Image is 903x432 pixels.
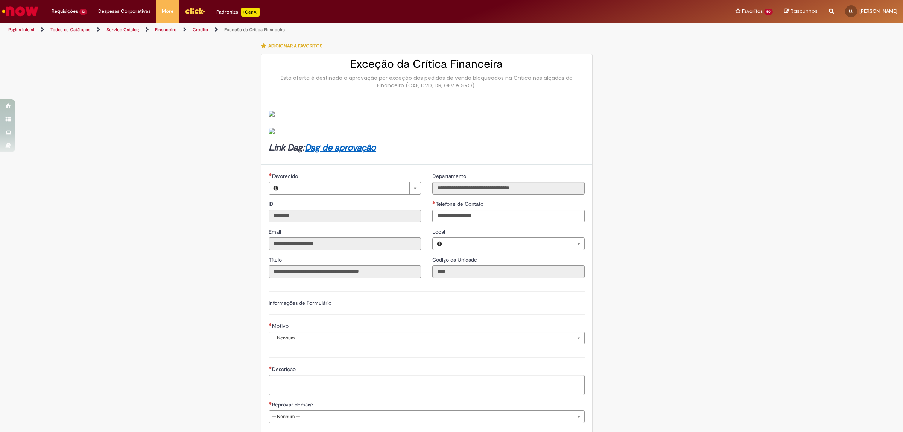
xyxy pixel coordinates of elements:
[432,182,585,195] input: Departamento
[742,8,763,15] span: Favoritos
[432,210,585,222] input: Telefone de Contato
[50,27,90,33] a: Todos os Catálogos
[224,27,285,33] a: Exceção da Crítica Financeira
[269,182,283,194] button: Favorecido, Visualizar este registro
[8,27,34,33] a: Página inicial
[432,228,447,235] span: Local
[272,366,297,373] span: Descrição
[269,200,275,208] label: Somente leitura - ID
[432,201,436,204] span: Obrigatório Preenchido
[272,322,290,329] span: Motivo
[269,74,585,89] div: Esta oferta é destinada à aprovação por exceção dos pedidos de venda bloqueados na Crítica nas al...
[216,8,260,17] div: Padroniza
[79,9,87,15] span: 13
[269,300,331,306] label: Informações de Formulário
[1,4,40,19] img: ServiceNow
[432,172,468,180] label: Somente leitura - Departamento
[269,111,275,117] img: sys_attachment.do
[261,38,327,54] button: Adicionar a Favoritos
[269,323,272,326] span: Necessários
[272,332,569,344] span: -- Nenhum --
[98,8,150,15] span: Despesas Corporativas
[859,8,897,14] span: [PERSON_NAME]
[269,402,272,405] span: Necessários
[269,237,421,250] input: Email
[433,238,446,250] button: Local, Visualizar este registro
[432,265,585,278] input: Código da Unidade
[6,23,596,37] ul: Trilhas de página
[241,8,260,17] p: +GenAi
[446,238,584,250] a: Limpar campo Local
[269,173,272,176] span: Necessários
[268,43,322,49] span: Adicionar a Favoritos
[269,142,376,154] strong: Link Dag:
[269,265,421,278] input: Título
[432,256,479,263] label: Somente leitura - Código da Unidade
[305,142,376,154] a: Dag de aprovação
[432,173,468,179] span: Somente leitura - Departamento
[272,401,315,408] span: Reprovar demais?
[269,375,585,395] textarea: Descrição
[784,8,818,15] a: Rascunhos
[272,173,299,179] span: Necessários - Favorecido
[849,9,853,14] span: LL
[193,27,208,33] a: Crédito
[269,256,283,263] label: Somente leitura - Título
[269,228,283,236] label: Somente leitura - Email
[269,366,272,369] span: Necessários
[283,182,421,194] a: Limpar campo Favorecido
[155,27,176,33] a: Financeiro
[764,9,773,15] span: 50
[791,8,818,15] span: Rascunhos
[269,210,421,222] input: ID
[269,201,275,207] span: Somente leitura - ID
[162,8,173,15] span: More
[272,411,569,423] span: -- Nenhum --
[52,8,78,15] span: Requisições
[269,58,585,70] h2: Exceção da Crítica Financeira
[436,201,485,207] span: Telefone de Contato
[269,228,283,235] span: Somente leitura - Email
[269,128,275,134] img: sys_attachment.do
[185,5,205,17] img: click_logo_yellow_360x200.png
[106,27,139,33] a: Service Catalog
